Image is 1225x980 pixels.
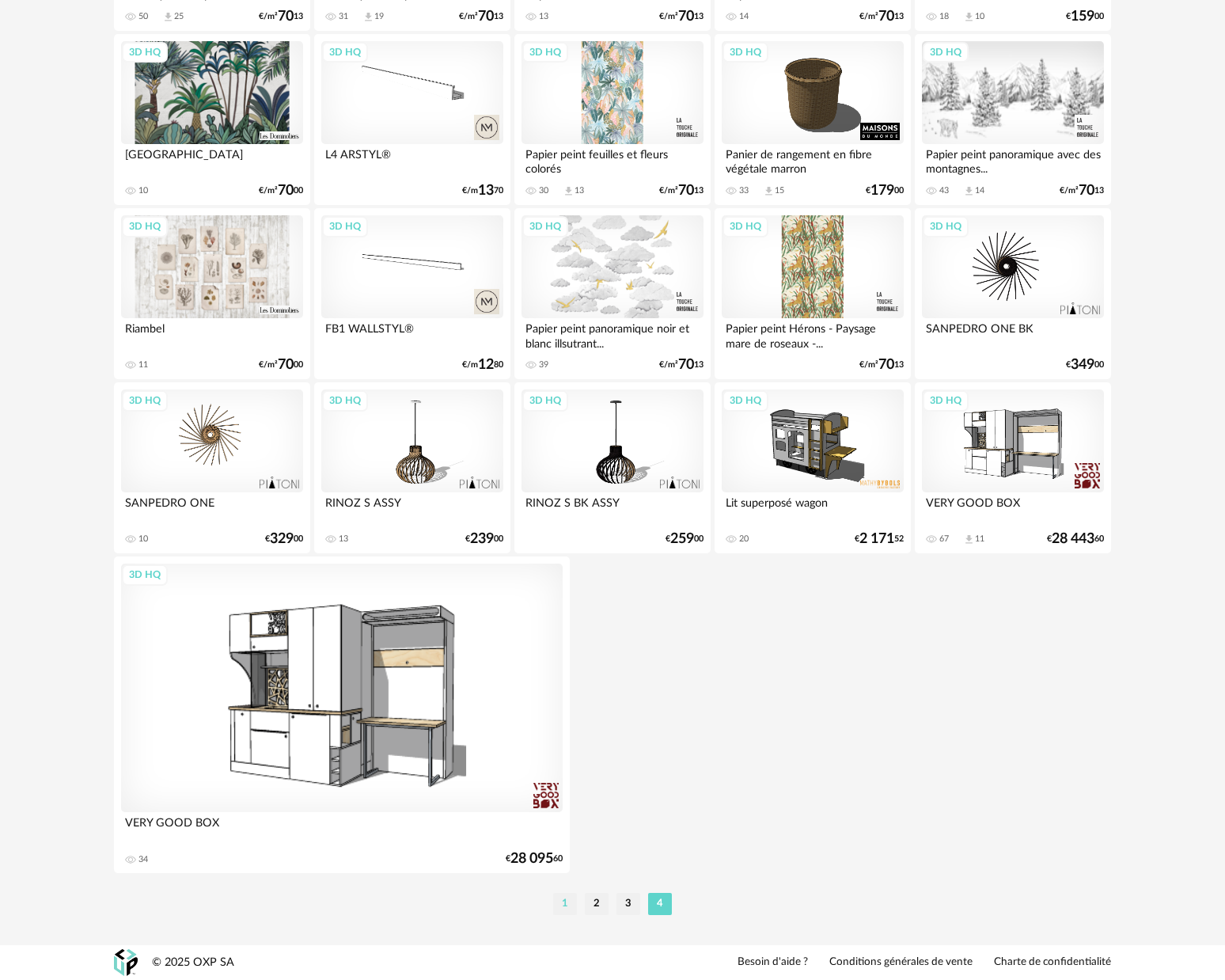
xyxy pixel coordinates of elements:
[963,11,975,23] span: Download icon
[915,34,1111,205] a: 3D HQ Papier peint panoramique avec des montagnes... 43 Download icon 14 €/m²7013
[374,11,384,22] div: 19
[923,42,969,63] div: 3D HQ
[739,185,749,196] div: 33
[659,185,704,196] div: €/m² 13
[738,955,808,970] a: Besoin d'aide ?
[162,11,174,23] span: Download icon
[506,853,563,864] div: € 60
[522,216,568,237] div: 3D HQ
[521,492,704,524] div: RINOZ S BK ASSY
[722,318,904,350] div: Papier peint Hérons - Paysage mare de roseaux -...
[259,11,303,22] div: €/m² 13
[1060,185,1104,196] div: €/m² 13
[322,390,368,411] div: 3D HQ
[122,390,168,411] div: 3D HQ
[666,534,704,545] div: € 00
[278,185,294,196] span: 70
[975,185,984,196] div: 14
[923,216,969,237] div: 3D HQ
[278,359,294,370] span: 70
[859,11,904,22] div: €/m² 13
[722,390,768,411] div: 3D HQ
[521,144,704,176] div: Papier peint feuilles et fleurs colorés
[563,185,575,197] span: Download icon
[514,34,711,205] a: 3D HQ Papier peint feuilles et fleurs colorés 30 Download icon 13 €/m²7013
[478,11,494,22] span: 70
[478,185,494,196] span: 13
[514,208,711,379] a: 3D HQ Papier peint panoramique noir et blanc illsutrant... 39 €/m²7013
[321,318,503,350] div: FB1 WALLSTYL®
[715,382,911,553] a: 3D HQ Lit superposé wagon 20 €2 17152
[322,216,368,237] div: 3D HQ
[915,382,1111,553] a: 3D HQ VERY GOOD BOX 67 Download icon 11 €28 44360
[939,11,949,22] div: 18
[259,185,303,196] div: €/m² 00
[775,185,784,196] div: 15
[122,42,168,63] div: 3D HQ
[1066,359,1104,370] div: € 00
[539,359,548,370] div: 39
[265,534,303,545] div: € 00
[339,11,348,22] div: 31
[678,11,694,22] span: 70
[459,11,503,22] div: €/m² 13
[138,11,148,22] div: 50
[963,185,975,197] span: Download icon
[122,216,168,237] div: 3D HQ
[470,534,494,545] span: 239
[659,359,704,370] div: €/m² 13
[521,318,704,350] div: Papier peint panoramique noir et blanc illsutrant...
[722,42,768,63] div: 3D HQ
[722,492,904,524] div: Lit superposé wagon
[121,492,303,524] div: SANPEDRO ONE
[314,208,510,379] a: 3D HQ FB1 WALLSTYL® €/m1280
[259,359,303,370] div: €/m² 00
[923,390,969,411] div: 3D HQ
[314,34,510,205] a: 3D HQ L4 ARSTYL® €/m1370
[1071,359,1094,370] span: 349
[939,534,949,545] div: 67
[339,534,348,545] div: 13
[648,893,672,915] li: 4
[539,11,548,22] div: 13
[878,359,894,370] span: 70
[322,42,368,63] div: 3D HQ
[114,34,310,205] a: 3D HQ [GEOGRAPHIC_DATA] 10 €/m²7000
[859,534,894,545] span: 2 171
[114,208,310,379] a: 3D HQ Riambel 11 €/m²7000
[585,893,609,915] li: 2
[963,534,975,545] span: Download icon
[462,185,503,196] div: €/m 70
[922,492,1104,524] div: VERY GOOD BOX
[174,11,184,22] div: 25
[1066,11,1104,22] div: € 00
[121,144,303,176] div: [GEOGRAPHIC_DATA]
[829,955,973,970] a: Conditions générales de vente
[114,556,570,873] a: 3D HQ VERY GOOD BOX 34 €28 09560
[975,534,984,545] div: 11
[939,185,949,196] div: 43
[878,11,894,22] span: 70
[870,185,894,196] span: 179
[539,185,548,196] div: 30
[763,185,775,197] span: Download icon
[138,534,148,545] div: 10
[1079,185,1094,196] span: 70
[478,359,494,370] span: 12
[138,359,148,370] div: 11
[722,216,768,237] div: 3D HQ
[138,185,148,196] div: 10
[922,144,1104,176] div: Papier peint panoramique avec des montagnes...
[678,359,694,370] span: 70
[321,492,503,524] div: RINOZ S ASSY
[121,812,563,844] div: VERY GOOD BOX
[465,534,503,545] div: € 00
[1071,11,1094,22] span: 159
[121,318,303,350] div: Riambel
[152,955,234,971] div: © 2025 OXP SA
[866,185,904,196] div: € 00
[1052,534,1094,545] span: 28 443
[670,534,694,545] span: 259
[314,382,510,553] a: 3D HQ RINOZ S ASSY 13 €23900
[739,534,749,545] div: 20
